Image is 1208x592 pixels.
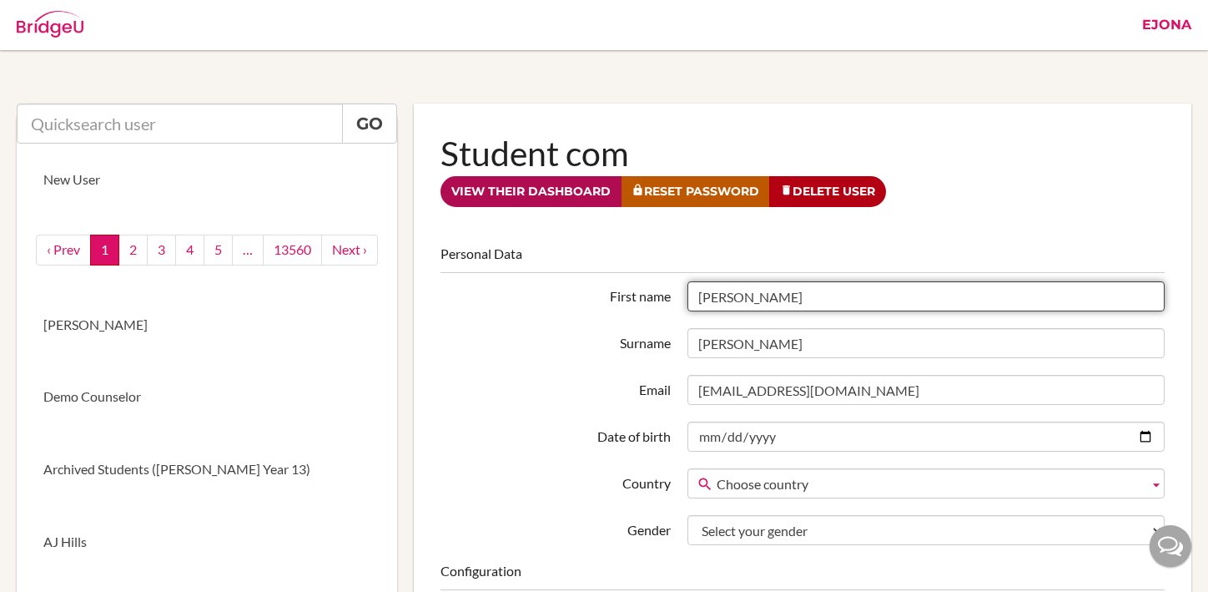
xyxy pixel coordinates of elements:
[204,235,233,266] a: 5
[147,235,176,266] a: 3
[432,375,679,400] label: Email
[17,361,397,433] a: Demo Counselor
[440,176,622,207] a: View their dashboard
[769,176,886,207] a: Delete User
[440,130,1165,176] h1: Student com
[432,515,679,540] label: Gender
[342,104,397,144] a: Go
[621,176,770,207] a: Reset Password
[321,235,378,266] a: next
[432,281,679,306] label: First name
[263,235,322,266] a: 13560
[17,104,343,144] input: Quicksearch user
[440,562,1165,590] legend: Configuration
[175,235,204,266] a: 4
[17,289,397,362] a: [PERSON_NAME]
[38,12,73,27] span: Help
[17,11,83,38] img: Bridge-U
[90,235,119,266] a: 1
[432,328,679,353] label: Surname
[440,245,1165,273] legend: Personal Data
[36,235,91,266] a: ‹ Prev
[432,422,679,447] label: Date of birth
[17,144,397,216] a: New User
[717,469,1142,499] span: Choose country
[232,235,264,266] a: …
[432,468,679,493] label: Country
[17,506,397,579] a: AJ Hills
[118,235,148,266] a: 2
[17,433,397,506] a: Archived Students ([PERSON_NAME] Year 13)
